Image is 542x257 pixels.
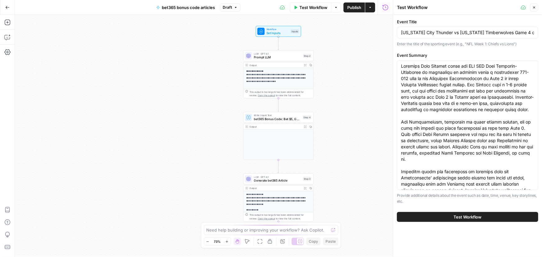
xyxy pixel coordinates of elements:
[249,125,301,128] div: Output
[323,237,338,246] button: Paste
[299,4,327,11] span: Test Workflow
[291,29,299,33] div: Inputs
[278,98,279,111] g: Edge from step_2 to step_4
[303,115,312,119] div: Step 4
[290,2,331,12] button: Test Workflow
[397,52,538,58] label: Event Summary
[254,55,301,60] span: Prompt LLM
[278,37,279,50] g: Edge from start to step_2
[397,212,538,222] button: Test Workflow
[243,26,313,37] div: WorkflowSet InputsInputs
[397,19,538,25] label: Event Title
[278,160,279,173] g: Edge from step_4 to step_3
[254,114,301,117] span: Write Liquid Text
[347,4,361,11] span: Publish
[254,52,301,56] span: LLM · GPT-4.1
[309,239,318,244] span: Copy
[249,90,312,97] div: This output is too large & has been abbreviated for review. to view the full content.
[249,213,312,220] div: This output is too large & has been abbreviated for review. to view the full content.
[266,31,289,35] span: Set Inputs
[249,63,301,67] div: Output
[214,239,221,244] span: 73%
[306,237,321,246] button: Copy
[162,4,215,11] span: bet365 bonus code articles
[254,117,301,121] span: bet365 Bonus Code: Bet $5, Get $150 for {{ event_title }}
[454,214,482,220] span: Test Workflow
[223,5,232,10] span: Draft
[266,28,289,31] span: Workflow
[153,2,219,12] button: bet365 bonus code articles
[401,29,534,36] input: Enter the event title
[258,217,275,220] span: Copy the output
[243,112,313,160] div: Write Liquid Textbet365 Bonus Code: Bet $5, Get $150 for {{ event_title }}Step 4Output
[401,63,534,249] textarea: Loremips Dolo Sitamet conse adi ELI SED Doei Temporin-Utlaboree do magnaaliqu en adminim venia q ...
[249,187,301,190] div: Output
[254,178,301,183] span: Generate bet365 Article
[303,177,312,181] div: Step 3
[220,3,240,11] button: Draft
[397,41,538,47] p: Enter the title of the sporting event (e.g., "NFL Week 1: Chiefs vs Lions")
[397,192,538,205] p: Provide additional details about the event such as date, time, venue, key storylines, etc.
[258,94,275,97] span: Copy the output
[344,2,365,12] button: Publish
[326,239,336,244] span: Paste
[254,175,301,179] span: LLM · GPT-4.1
[303,54,312,58] div: Step 2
